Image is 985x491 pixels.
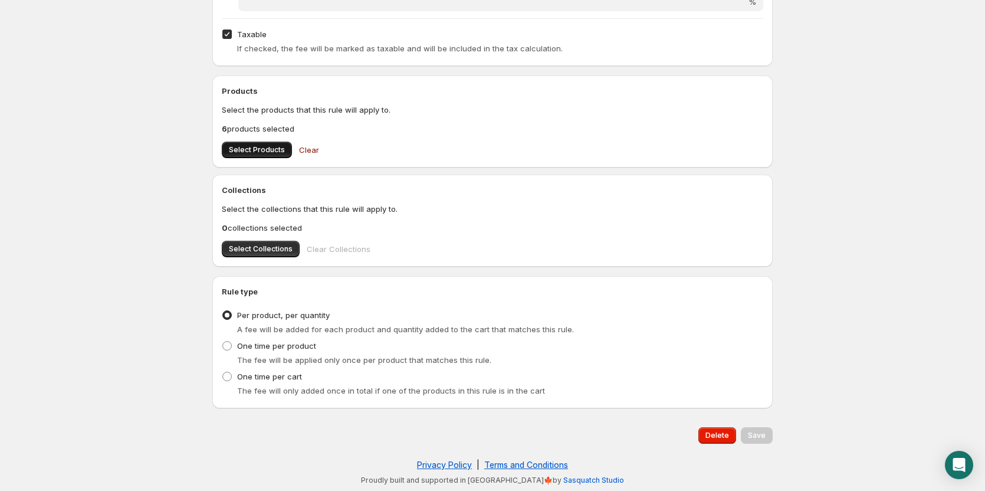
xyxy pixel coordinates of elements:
[222,286,763,297] h2: Rule type
[237,386,545,395] span: The fee will only added once in total if one of the products in this rule is in the cart
[222,223,228,233] b: 0
[945,451,973,479] div: Open Intercom Messenger
[222,85,763,97] h2: Products
[222,222,763,234] p: collections selected
[229,244,293,254] span: Select Collections
[237,355,491,365] span: The fee will be applied only once per product that matches this rule.
[237,372,302,381] span: One time per cart
[237,341,316,351] span: One time per product
[484,460,568,470] a: Terms and Conditions
[222,184,763,196] h2: Collections
[477,460,480,470] span: |
[417,460,472,470] a: Privacy Policy
[222,142,292,158] button: Select Products
[237,30,267,39] span: Taxable
[222,124,227,133] b: 6
[237,325,574,334] span: A fee will be added for each product and quantity added to the cart that matches this rule.
[237,310,330,320] span: Per product, per quantity
[237,44,563,53] span: If checked, the fee will be marked as taxable and will be included in the tax calculation.
[222,104,763,116] p: Select the products that this rule will apply to.
[563,476,624,485] a: Sasquatch Studio
[222,203,763,215] p: Select the collections that this rule will apply to.
[299,144,319,156] span: Clear
[698,427,736,444] button: Delete
[229,145,285,155] span: Select Products
[218,476,767,485] p: Proudly built and supported in [GEOGRAPHIC_DATA]🍁by
[292,138,326,162] button: Clear
[222,241,300,257] button: Select Collections
[705,431,729,440] span: Delete
[222,123,763,135] p: products selected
